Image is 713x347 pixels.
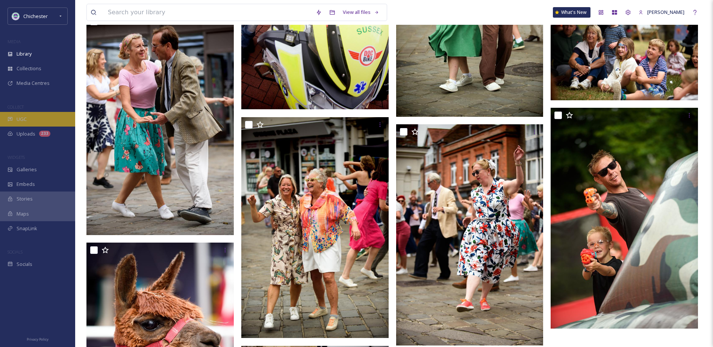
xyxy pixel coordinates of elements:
img: Logo_of_Chichester_District_Council.png [12,12,20,20]
span: SOCIALS [8,249,23,255]
span: Embeds [17,181,35,188]
span: Maps [17,210,29,217]
span: Galleries [17,166,37,173]
a: What's New [553,7,590,18]
span: Chichester [23,13,48,20]
a: [PERSON_NAME] [635,5,688,20]
div: 233 [39,131,50,137]
span: Library [17,50,32,57]
span: Collections [17,65,41,72]
img: allan@allanhutchings.com-060707-1068_CDC_SUMMER_PARTY.jpg [551,2,698,100]
a: View all files [339,5,383,20]
img: allan@allanhutchings.com-060707-0939_CDC_SUMMER_PARTY.jpg [551,108,698,329]
span: Media Centres [17,80,50,87]
span: COLLECT [8,104,24,110]
span: Stories [17,195,33,202]
img: allan@allanhutchings.com-060707-1179_CDC_SUMMER_PARTY.jpg [241,117,389,338]
span: Socials [17,261,32,268]
input: Search your library [104,4,312,21]
span: MEDIA [8,39,21,44]
span: Privacy Policy [27,337,48,342]
span: WIDGETS [8,154,25,160]
a: Privacy Policy [27,334,48,343]
span: Uploads [17,130,35,137]
span: [PERSON_NAME] [647,9,684,15]
span: UGC [17,116,27,123]
img: allan@allanhutchings.com-060707-1118_CDC_SUMMER_PARTY.jpg [86,14,234,235]
img: allan@allanhutchings.com-060707-1082_CDC_SUMMER_PARTY.jpg [396,124,543,345]
span: SnapLink [17,225,37,232]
